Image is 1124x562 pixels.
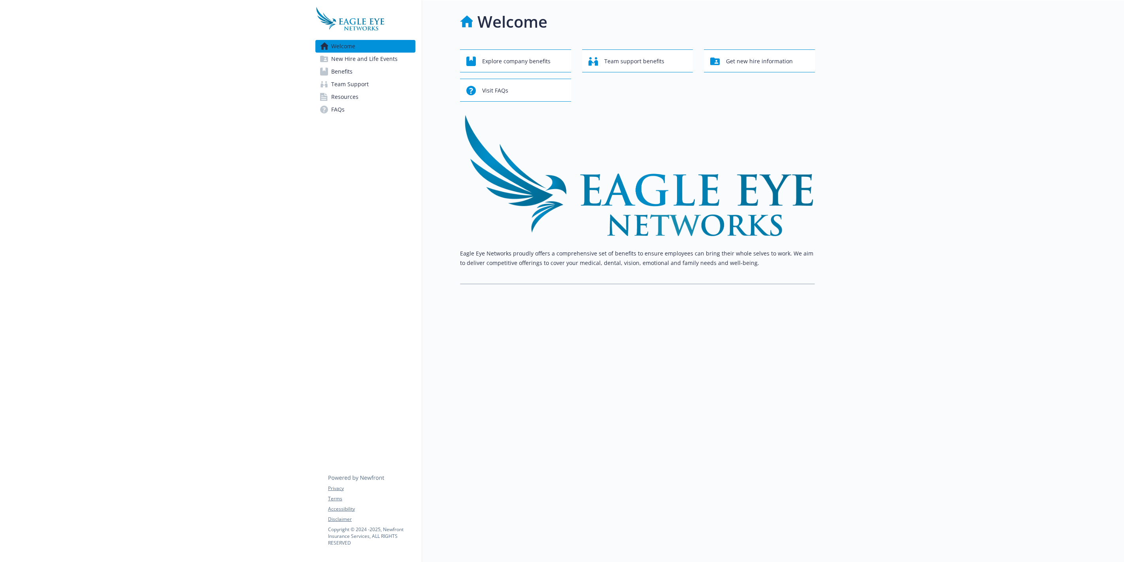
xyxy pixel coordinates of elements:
[328,516,415,523] a: Disclaimer
[331,78,369,91] span: Team Support
[331,65,353,78] span: Benefits
[315,40,415,53] a: Welcome
[460,49,571,72] button: Explore company benefits
[726,54,793,69] span: Get new hire information
[477,10,547,34] h1: Welcome
[331,91,358,103] span: Resources
[460,249,815,268] p: Eagle Eye Networks proudly offers a comprehensive set of benefits to ensure employees can bring t...
[460,114,815,236] img: overview page banner
[315,65,415,78] a: Benefits
[315,53,415,65] a: New Hire and Life Events
[604,54,664,69] span: Team support benefits
[331,40,355,53] span: Welcome
[328,526,415,546] p: Copyright © 2024 - 2025 , Newfront Insurance Services, ALL RIGHTS RESERVED
[315,78,415,91] a: Team Support
[328,485,415,492] a: Privacy
[315,103,415,116] a: FAQs
[331,103,345,116] span: FAQs
[482,83,508,98] span: Visit FAQs
[704,49,815,72] button: Get new hire information
[328,505,415,513] a: Accessibility
[460,79,571,102] button: Visit FAQs
[315,91,415,103] a: Resources
[582,49,693,72] button: Team support benefits
[331,53,398,65] span: New Hire and Life Events
[482,54,551,69] span: Explore company benefits
[328,495,415,502] a: Terms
